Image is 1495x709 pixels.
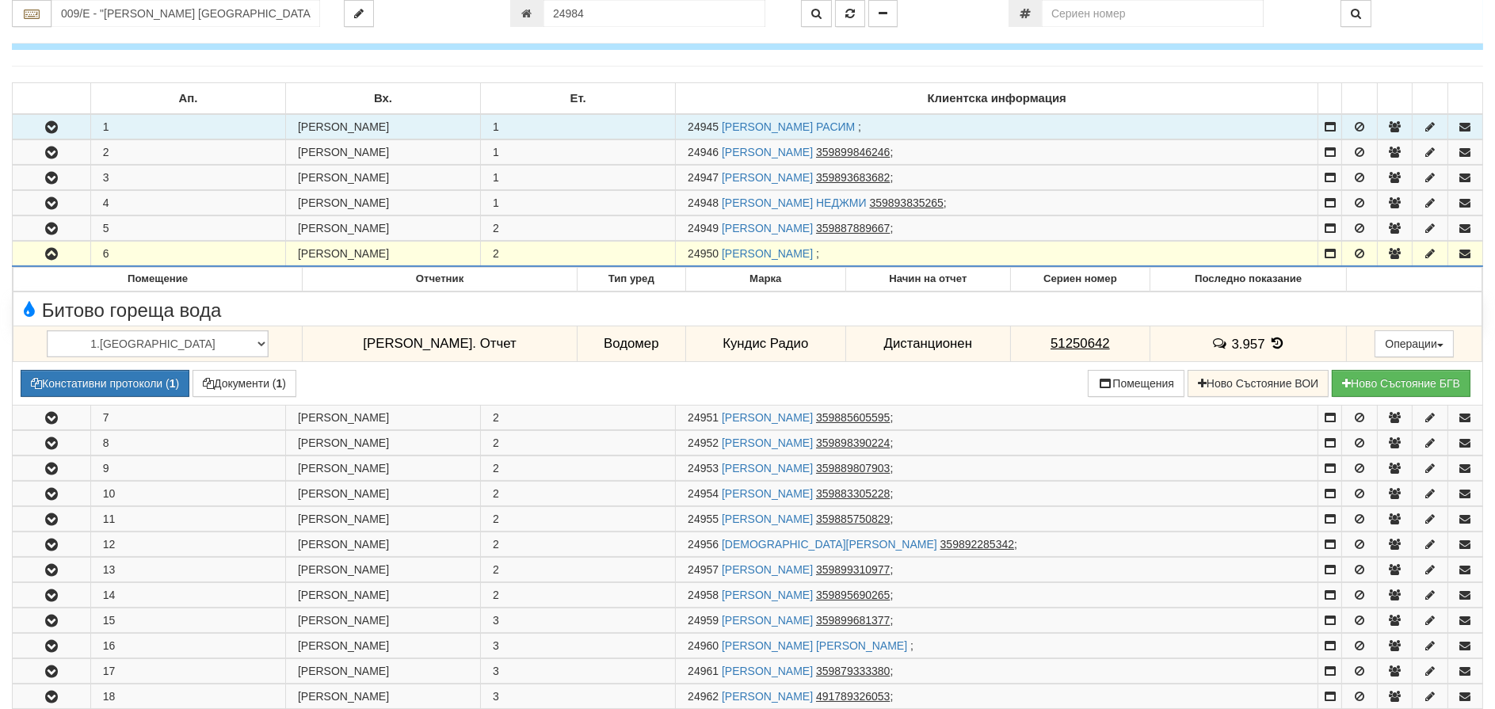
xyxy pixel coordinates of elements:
[285,558,480,582] td: [PERSON_NAME]
[285,456,480,481] td: [PERSON_NAME]
[722,462,813,475] a: [PERSON_NAME]
[688,436,719,449] span: Партида №
[285,608,480,633] td: [PERSON_NAME]
[688,196,719,209] span: Партида №
[285,216,480,241] td: [PERSON_NAME]
[90,431,285,456] td: 8
[816,563,890,576] tcxspan: Call 359899310977 via 3CX
[688,513,719,525] span: Партида №
[688,411,719,424] span: Партида №
[722,639,907,652] a: [PERSON_NAME] [PERSON_NAME]
[285,114,480,139] td: [PERSON_NAME]
[90,558,285,582] td: 13
[816,690,890,703] tcxspan: Call 491789326053 via 3CX
[493,665,499,677] span: 3
[1010,268,1150,292] th: Сериен номер
[688,171,719,184] span: Партида №
[722,513,813,525] a: [PERSON_NAME]
[90,634,285,658] td: 16
[676,583,1318,608] td: ;
[13,83,91,115] td: : No sort applied, sorting is disabled
[722,563,813,576] a: [PERSON_NAME]
[170,377,176,390] b: 1
[676,191,1318,215] td: ;
[685,326,845,362] td: Кундис Радио
[722,222,813,234] a: [PERSON_NAME]
[722,665,813,677] a: [PERSON_NAME]
[1051,336,1110,351] tcxspan: Call 51250642 via 3CX
[1268,336,1286,351] span: История на показанията
[13,268,303,292] th: Помещение
[493,247,499,260] span: 2
[285,140,480,165] td: [PERSON_NAME]
[285,659,480,684] td: [PERSON_NAME]
[1377,83,1412,115] td: : No sort applied, sorting is disabled
[1447,83,1482,115] td: : No sort applied, sorting is disabled
[481,83,676,115] td: Ет.: No sort applied, sorting is disabled
[577,326,685,362] td: Водомер
[493,487,499,500] span: 2
[90,242,285,267] td: 6
[928,92,1066,105] b: Клиентска информация
[90,216,285,241] td: 5
[90,659,285,684] td: 17
[493,462,499,475] span: 2
[676,482,1318,506] td: ;
[722,487,813,500] a: [PERSON_NAME]
[493,196,499,209] span: 1
[276,377,283,390] b: 1
[676,216,1318,241] td: ;
[688,589,719,601] span: Партида №
[676,456,1318,481] td: ;
[688,222,719,234] span: Партида №
[816,487,890,500] tcxspan: Call 359883305228 via 3CX
[90,114,285,139] td: 1
[1211,336,1231,351] span: История на забележките
[688,120,719,133] span: Партида №
[1332,370,1470,397] button: Новo Състояние БГВ
[676,659,1318,684] td: ;
[676,140,1318,165] td: ;
[493,120,499,133] span: 1
[688,665,719,677] span: Партида №
[816,146,890,158] tcxspan: Call 359899846246 via 3CX
[90,140,285,165] td: 2
[722,690,813,703] a: [PERSON_NAME]
[285,532,480,557] td: [PERSON_NAME]
[570,92,586,105] b: Ет.
[940,538,1014,551] tcxspan: Call 359892285342 via 3CX
[493,690,499,703] span: 3
[676,608,1318,633] td: ;
[870,196,944,209] tcxspan: Call 359893835265 via 3CX
[285,242,480,267] td: [PERSON_NAME]
[685,268,845,292] th: Марка
[676,83,1318,115] td: Клиентска информация: No sort applied, sorting is disabled
[285,166,480,190] td: [PERSON_NAME]
[722,614,813,627] a: [PERSON_NAME]
[493,589,499,601] span: 2
[676,242,1318,267] td: ;
[676,532,1318,557] td: ;
[688,146,719,158] span: Партида №
[816,614,890,627] tcxspan: Call 359899681377 via 3CX
[285,507,480,532] td: [PERSON_NAME]
[285,191,480,215] td: [PERSON_NAME]
[1150,268,1347,292] th: Последно показание
[493,614,499,627] span: 3
[816,171,890,184] tcxspan: Call 359893683682 via 3CX
[722,538,937,551] a: [DEMOGRAPHIC_DATA][PERSON_NAME]
[493,538,499,551] span: 2
[493,171,499,184] span: 1
[285,684,480,709] td: [PERSON_NAME]
[676,406,1318,430] td: ;
[676,431,1318,456] td: ;
[1375,330,1454,357] button: Операции
[845,326,1010,362] td: Дистанционен
[90,684,285,709] td: 18
[374,92,392,105] b: Вх.
[688,563,719,576] span: Партида №
[363,336,516,351] span: [PERSON_NAME]. Отчет
[722,120,855,133] a: [PERSON_NAME] РАСИМ
[193,370,296,397] button: Документи (1)
[493,436,499,449] span: 2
